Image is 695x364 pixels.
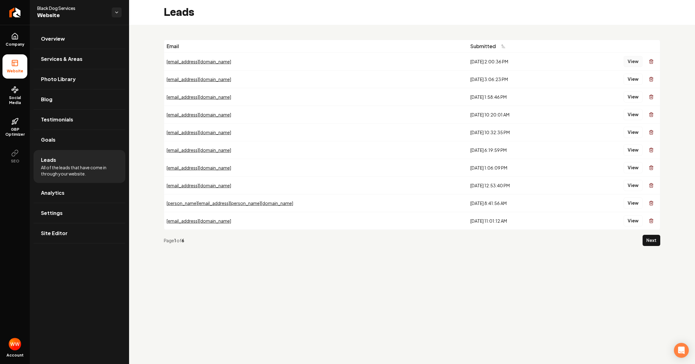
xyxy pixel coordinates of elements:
div: [EMAIL_ADDRESS][DOMAIN_NAME] [167,129,465,135]
div: [EMAIL_ADDRESS][DOMAIN_NAME] [167,111,465,118]
div: [EMAIL_ADDRESS][DOMAIN_NAME] [167,76,465,82]
button: View [624,91,643,102]
div: [DATE] 1:06:09 PM [470,165,568,171]
a: Services & Areas [34,49,125,69]
span: Account [7,353,24,358]
a: Testimonials [34,110,125,130]
a: Settings [34,203,125,223]
button: SEO [2,144,27,169]
span: Website [4,69,26,74]
div: [EMAIL_ADDRESS][DOMAIN_NAME] [167,147,465,153]
div: [DATE] 2:00:36 PM [470,58,568,65]
span: Website [37,11,107,20]
button: Submitted [470,41,509,52]
div: [EMAIL_ADDRESS][DOMAIN_NAME] [167,182,465,189]
div: [PERSON_NAME][EMAIL_ADDRESS][PERSON_NAME][DOMAIN_NAME] [167,200,465,206]
a: GBP Optimizer [2,113,27,142]
a: Site Editor [34,223,125,243]
span: Goals [41,136,56,143]
div: [EMAIL_ADDRESS][DOMAIN_NAME] [167,218,465,224]
div: [DATE] 6:19:59 PM [470,147,568,153]
span: Photo Library [41,75,76,83]
a: Photo Library [34,69,125,89]
span: Settings [41,209,63,217]
strong: 6 [182,238,184,243]
span: Blog [41,96,52,103]
span: GBP Optimizer [2,127,27,137]
h2: Leads [164,6,194,19]
div: [DATE] 10:32:35 PM [470,129,568,135]
button: View [624,109,643,120]
span: Site Editor [41,230,68,237]
span: Analytics [41,189,65,197]
button: Open user button [9,338,21,350]
button: View [624,215,643,226]
div: [EMAIL_ADDRESS][DOMAIN_NAME] [167,58,465,65]
button: View [624,180,643,191]
span: Overview [41,35,65,43]
button: View [624,198,643,209]
button: Next [643,235,660,246]
div: [DATE] 11:01:12 AM [470,218,568,224]
button: View [624,56,643,67]
span: Black Dog Services [37,5,107,11]
a: Social Media [2,81,27,110]
div: [DATE] 1:58:46 PM [470,94,568,100]
span: Testimonials [41,116,73,123]
button: View [624,127,643,138]
button: View [624,162,643,173]
span: Submitted [470,43,496,50]
a: Company [2,28,27,52]
img: Warner Wright [9,338,21,350]
div: [DATE] 3:06:23 PM [470,76,568,82]
div: [EMAIL_ADDRESS][DOMAIN_NAME] [167,94,465,100]
img: Rebolt Logo [9,7,21,17]
a: Blog [34,89,125,109]
span: Social Media [2,95,27,105]
span: Company [3,42,27,47]
a: Goals [34,130,125,150]
a: Analytics [34,183,125,203]
div: Open Intercom Messenger [674,343,689,358]
button: View [624,74,643,85]
div: [DATE] 12:53:40 PM [470,182,568,189]
div: [DATE] 8:41:56 AM [470,200,568,206]
span: Page [164,238,174,243]
button: View [624,144,643,156]
span: SEO [8,159,22,164]
span: All of the leads that have come in through your website. [41,164,118,177]
span: Leads [41,156,56,164]
div: Email [167,43,465,50]
span: of [177,238,182,243]
a: Overview [34,29,125,49]
strong: 1 [174,238,177,243]
div: [EMAIL_ADDRESS][DOMAIN_NAME] [167,165,465,171]
div: [DATE] 10:20:01 AM [470,111,568,118]
span: Services & Areas [41,55,83,63]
